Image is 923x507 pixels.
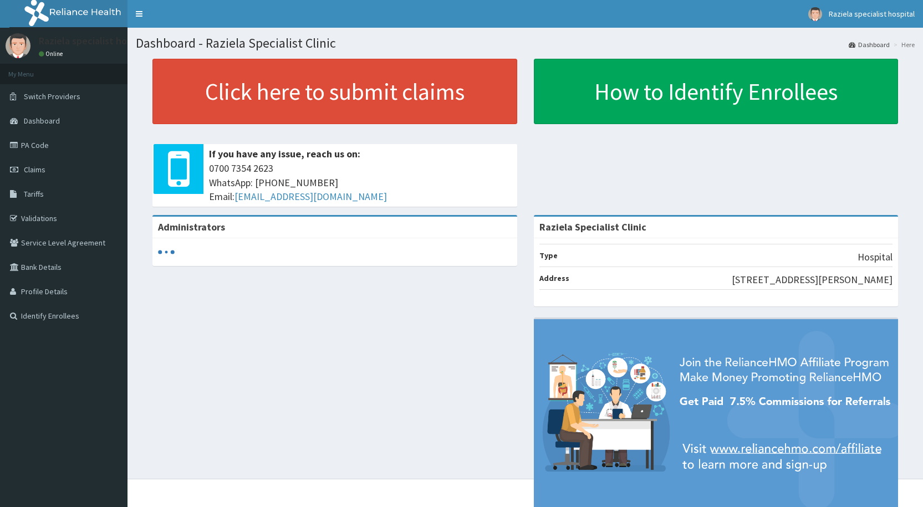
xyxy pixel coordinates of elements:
a: How to Identify Enrollees [534,59,899,124]
b: Type [539,250,558,260]
p: Hospital [858,250,893,264]
span: Dashboard [24,116,60,126]
p: [STREET_ADDRESS][PERSON_NAME] [732,273,893,287]
strong: Raziela Specialist Clinic [539,221,646,233]
b: Address [539,273,569,283]
span: 0700 7354 2623 WhatsApp: [PHONE_NUMBER] Email: [209,161,512,204]
h1: Dashboard - Raziela Specialist Clinic [136,36,915,50]
span: Switch Providers [24,91,80,101]
li: Here [891,40,915,49]
p: Raziela specialist hospital [39,36,151,46]
svg: audio-loading [158,244,175,260]
a: Dashboard [849,40,890,49]
a: [EMAIL_ADDRESS][DOMAIN_NAME] [234,190,387,203]
span: Raziela specialist hospital [829,9,915,19]
b: If you have any issue, reach us on: [209,147,360,160]
span: Claims [24,165,45,175]
b: Administrators [158,221,225,233]
span: Tariffs [24,189,44,199]
a: Online [39,50,65,58]
a: Click here to submit claims [152,59,517,124]
img: User Image [6,33,30,58]
img: User Image [808,7,822,21]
